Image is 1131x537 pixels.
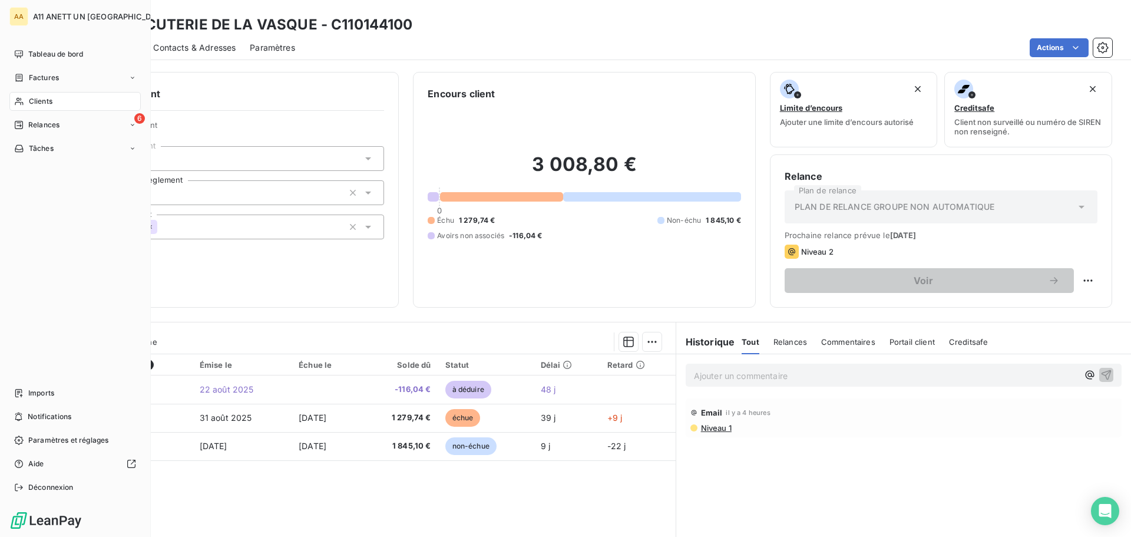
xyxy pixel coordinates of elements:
[706,215,741,226] span: 1 845,10 €
[368,440,431,452] span: 1 845,10 €
[1030,38,1089,57] button: Actions
[785,230,1097,240] span: Prochaine relance prévue le
[200,413,252,423] span: 31 août 2025
[801,247,834,256] span: Niveau 2
[299,360,353,370] div: Échue le
[726,409,770,416] span: il y a 4 heures
[9,7,28,26] div: AA
[949,337,988,347] span: Creditsafe
[742,337,759,347] span: Tout
[795,201,995,213] span: PLAN DE RELANCE GROUPE NON AUTOMATIQUE
[799,276,1048,285] span: Voir
[889,337,935,347] span: Portail client
[95,120,384,137] span: Propriétés Client
[785,268,1074,293] button: Voir
[200,441,227,451] span: [DATE]
[28,435,108,446] span: Paramètres et réglages
[9,511,82,530] img: Logo LeanPay
[368,360,431,370] div: Solde dû
[944,72,1112,147] button: CreditsafeClient non surveillé ou numéro de SIREN non renseigné.
[200,384,254,394] span: 22 août 2025
[785,169,1097,183] h6: Relance
[157,222,167,232] input: Ajouter une valeur
[954,117,1102,136] span: Client non surveillé ou numéro de SIREN non renseigné.
[29,73,59,83] span: Factures
[368,412,431,424] span: 1 279,74 €
[607,441,626,451] span: -22 j
[773,337,807,347] span: Relances
[821,337,875,347] span: Commentaires
[541,441,550,451] span: 9 j
[954,103,994,113] span: Creditsafe
[445,360,527,370] div: Statut
[509,230,542,241] span: -116,04 €
[368,384,431,396] span: -116,04 €
[445,437,497,455] span: non-échue
[28,482,74,493] span: Déconnexion
[250,42,295,54] span: Paramètres
[701,408,723,417] span: Email
[299,413,326,423] span: [DATE]
[676,335,735,349] h6: Historique
[437,206,442,215] span: 0
[607,413,623,423] span: +9 j
[153,42,236,54] span: Contacts & Adresses
[607,360,669,370] div: Retard
[541,384,556,394] span: 48 j
[428,87,495,101] h6: Encours client
[28,120,59,130] span: Relances
[770,72,938,147] button: Limite d’encoursAjouter une limite d’encours autorisé
[71,87,384,101] h6: Informations client
[29,96,52,107] span: Clients
[29,143,54,154] span: Tâches
[437,215,454,226] span: Échu
[134,113,145,124] span: 6
[104,14,413,35] h3: CHARCUTERIE DE LA VASQUE - C110144100
[28,411,71,422] span: Notifications
[890,230,917,240] span: [DATE]
[428,153,740,188] h2: 3 008,80 €
[459,215,495,226] span: 1 279,74 €
[445,409,481,427] span: échue
[445,381,491,398] span: à déduire
[780,103,842,113] span: Limite d’encours
[700,423,732,433] span: Niveau 1
[1091,497,1119,525] div: Open Intercom Messenger
[667,215,701,226] span: Non-échu
[28,49,83,60] span: Tableau de bord
[28,459,44,469] span: Aide
[780,117,914,127] span: Ajouter une limite d’encours autorisé
[541,360,593,370] div: Délai
[9,454,141,473] a: Aide
[33,12,168,21] span: A11 ANETT UN [GEOGRAPHIC_DATA]
[299,441,326,451] span: [DATE]
[541,413,556,423] span: 39 j
[437,230,504,241] span: Avoirs non associés
[28,388,54,398] span: Imports
[200,360,285,370] div: Émise le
